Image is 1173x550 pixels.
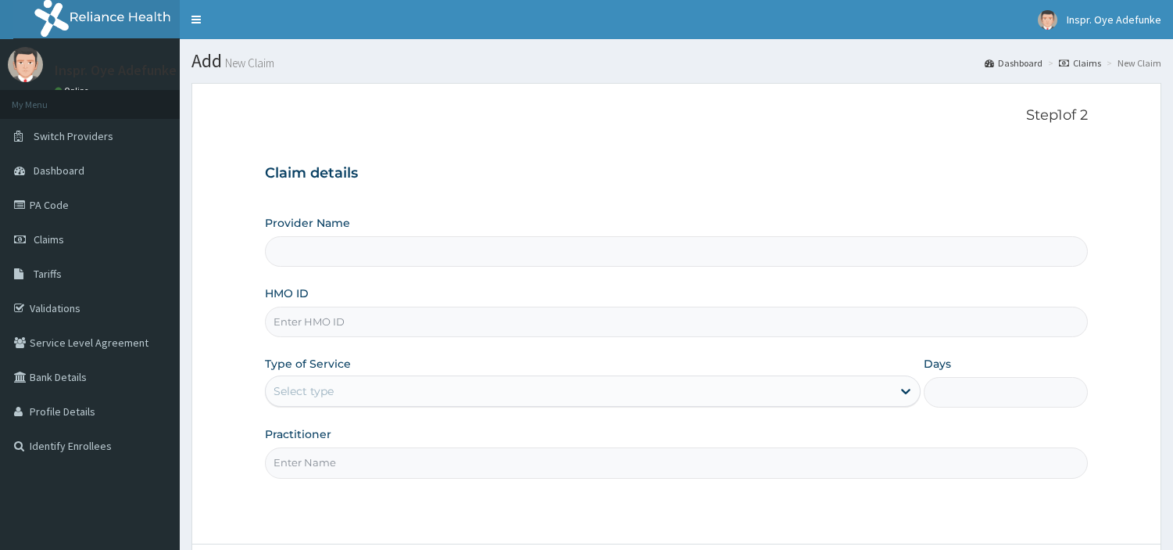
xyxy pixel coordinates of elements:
[265,448,1088,478] input: Enter Name
[924,356,951,372] label: Days
[265,215,350,231] label: Provider Name
[1059,56,1101,70] a: Claims
[265,356,351,372] label: Type of Service
[55,85,92,96] a: Online
[34,129,113,143] span: Switch Providers
[1103,56,1161,70] li: New Claim
[1038,10,1057,30] img: User Image
[265,165,1088,182] h3: Claim details
[274,383,334,399] div: Select type
[34,164,84,178] span: Dashboard
[222,57,274,69] small: New Claim
[34,232,64,246] span: Claims
[55,63,177,77] p: Inspr. Oye Adefunke
[265,286,309,301] label: HMO ID
[985,56,1042,70] a: Dashboard
[265,426,331,442] label: Practitioner
[34,267,62,281] span: Tariffs
[265,107,1088,124] p: Step 1 of 2
[265,307,1088,337] input: Enter HMO ID
[8,47,43,82] img: User Image
[1067,13,1161,27] span: Inspr. Oye Adefunke
[191,51,1161,71] h1: Add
